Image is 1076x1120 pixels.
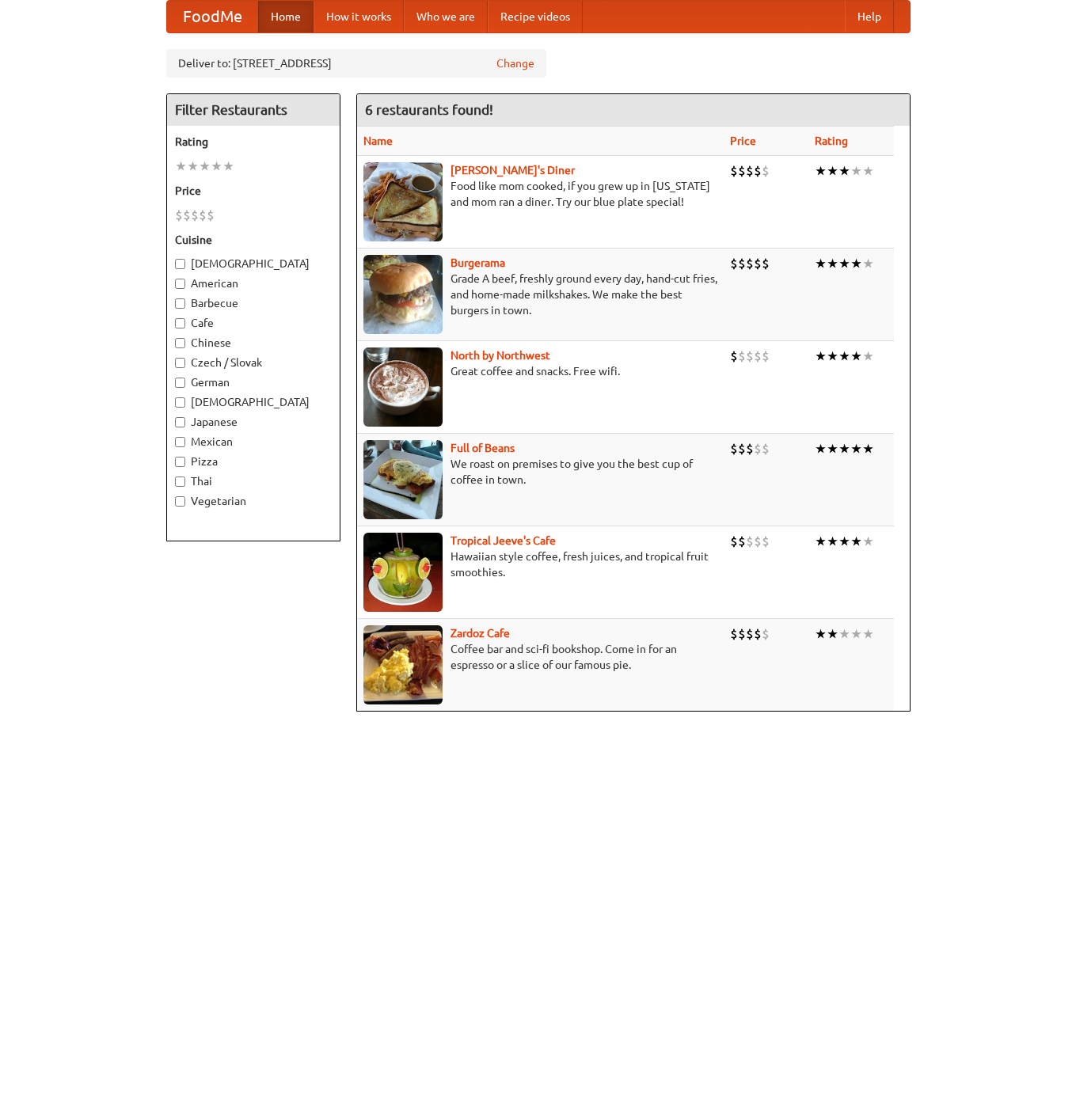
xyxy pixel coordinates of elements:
[815,162,827,180] li: ★
[363,440,443,519] img: beans.jpg
[827,625,838,643] li: ★
[762,440,770,457] li: $
[815,440,827,457] li: ★
[815,625,827,643] li: ★
[404,1,488,32] a: Who we are
[738,347,746,365] li: $
[175,298,185,309] input: Barbecue
[451,534,556,547] a: Tropical Jeeve's Cafe
[451,442,515,454] a: Full of Beans
[451,164,575,177] a: [PERSON_NAME]'s Diner
[862,533,874,550] li: ★
[862,255,874,272] li: ★
[730,255,738,272] li: $
[175,232,332,248] h5: Cuisine
[363,625,443,704] img: zardoz.jpg
[363,271,717,318] p: Grade A beef, freshly ground every day, hand-cut fries, and home-made milkshakes. We make the bes...
[175,315,332,331] label: Cafe
[314,1,404,32] a: How it works
[175,414,332,430] label: Japanese
[746,533,754,550] li: $
[838,255,850,272] li: ★
[496,55,534,71] a: Change
[838,347,850,365] li: ★
[363,456,717,488] p: We roast on premises to give you the best cup of coffee in town.
[730,135,756,147] a: Price
[175,397,185,408] input: [DEMOGRAPHIC_DATA]
[815,533,827,550] li: ★
[363,135,393,147] a: Name
[183,207,191,224] li: $
[730,347,738,365] li: $
[175,454,332,469] label: Pizza
[175,358,185,368] input: Czech / Slovak
[838,533,850,550] li: ★
[850,255,862,272] li: ★
[862,625,874,643] li: ★
[838,162,850,180] li: ★
[175,338,185,348] input: Chinese
[754,533,762,550] li: $
[850,625,862,643] li: ★
[815,347,827,365] li: ★
[827,162,838,180] li: ★
[258,1,314,32] a: Home
[862,440,874,457] li: ★
[754,625,762,643] li: $
[167,1,258,32] a: FoodMe
[451,627,510,640] a: Zardoz Cafe
[175,493,332,509] label: Vegetarian
[199,158,211,175] li: ★
[850,440,862,457] li: ★
[363,363,717,379] p: Great coffee and snacks. Free wifi.
[363,641,717,673] p: Coffee bar and sci-fi bookshop. Come in for an espresso or a slice of our famous pie.
[754,255,762,272] li: $
[211,158,222,175] li: ★
[862,347,874,365] li: ★
[175,275,332,291] label: American
[222,158,234,175] li: ★
[850,162,862,180] li: ★
[363,178,717,210] p: Food like mom cooked, if you grew up in [US_STATE] and mom ran a diner. Try our blue plate special!
[815,255,827,272] li: ★
[746,440,754,457] li: $
[175,394,332,410] label: [DEMOGRAPHIC_DATA]
[827,440,838,457] li: ★
[738,625,746,643] li: $
[738,162,746,180] li: $
[730,625,738,643] li: $
[762,533,770,550] li: $
[175,355,332,370] label: Czech / Slovak
[175,259,185,269] input: [DEMOGRAPHIC_DATA]
[175,256,332,271] label: [DEMOGRAPHIC_DATA]
[451,349,550,362] a: North by Northwest
[175,318,185,328] input: Cafe
[754,347,762,365] li: $
[762,255,770,272] li: $
[827,533,838,550] li: ★
[746,162,754,180] li: $
[175,496,185,507] input: Vegetarian
[175,473,332,489] label: Thai
[762,347,770,365] li: $
[207,207,215,224] li: $
[451,256,505,269] b: Burgerama
[762,162,770,180] li: $
[815,135,848,147] a: Rating
[488,1,583,32] a: Recipe videos
[365,102,493,117] ng-pluralize: 6 restaurants found!
[363,255,443,334] img: burgerama.jpg
[175,183,332,199] h5: Price
[363,347,443,427] img: north.jpg
[175,295,332,311] label: Barbecue
[175,374,332,390] label: German
[754,162,762,180] li: $
[363,162,443,241] img: sallys.jpg
[738,533,746,550] li: $
[838,440,850,457] li: ★
[738,440,746,457] li: $
[175,437,185,447] input: Mexican
[746,625,754,643] li: $
[175,279,185,289] input: American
